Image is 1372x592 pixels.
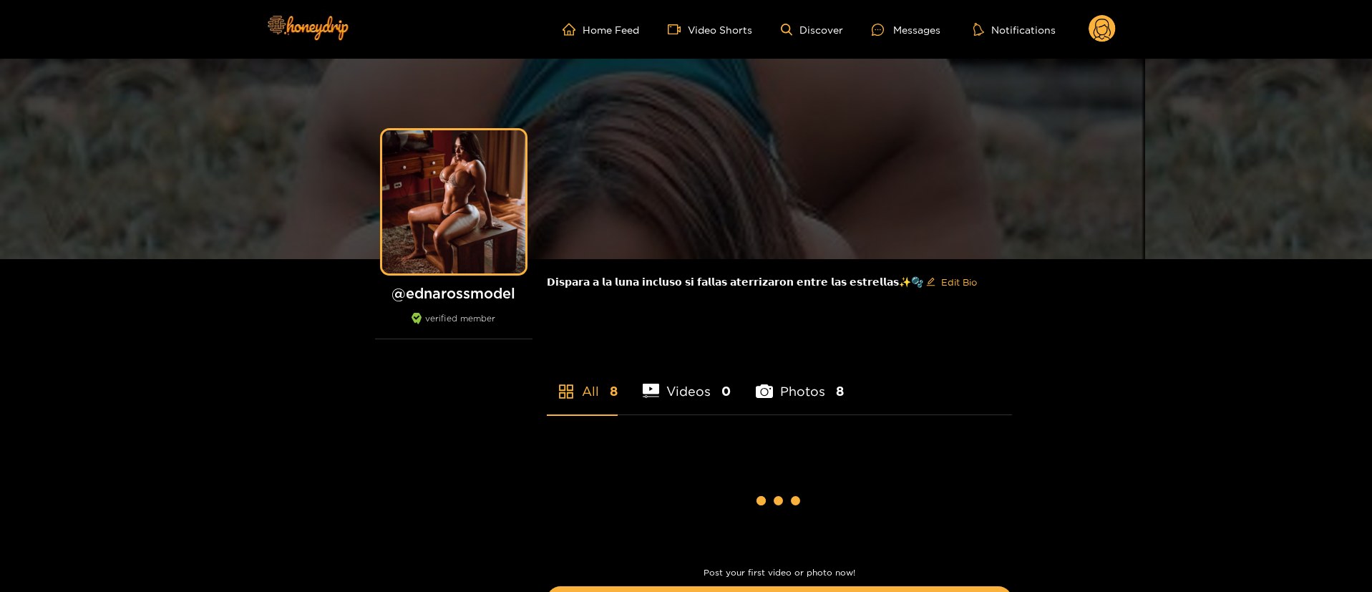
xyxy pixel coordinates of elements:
[926,277,935,288] span: edit
[969,22,1060,37] button: Notifications
[643,350,731,414] li: Videos
[558,383,575,400] span: appstore
[781,24,843,36] a: Discover
[563,23,639,36] a: Home Feed
[923,271,980,293] button: editEdit Bio
[547,259,1012,305] div: 𝗗𝗶𝘀𝗽𝗮𝗿𝗮 𝗮 𝗹𝗮 𝗹𝘂𝗻𝗮 𝗶𝗻𝗰𝗹𝘂𝘀𝗼 𝘀𝗶 𝗳𝗮𝗹𝗹𝗮𝘀 𝗮𝘁𝗲𝗿𝗿𝗶𝘇𝗮𝗿𝗼𝗻 𝗲𝗻𝘁𝗿𝗲 𝗹𝗮𝘀 𝗲𝘀𝘁𝗿𝗲𝗹𝗹𝗮𝘀✨🫧
[563,23,583,36] span: home
[721,382,731,400] span: 0
[375,313,532,339] div: verified member
[547,350,618,414] li: All
[836,382,844,400] span: 8
[668,23,688,36] span: video-camera
[756,350,844,414] li: Photos
[610,382,618,400] span: 8
[941,275,977,289] span: Edit Bio
[547,568,1012,578] p: Post your first video or photo now!
[668,23,752,36] a: Video Shorts
[872,21,940,38] div: Messages
[375,284,532,302] h1: @ ednarossmodel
